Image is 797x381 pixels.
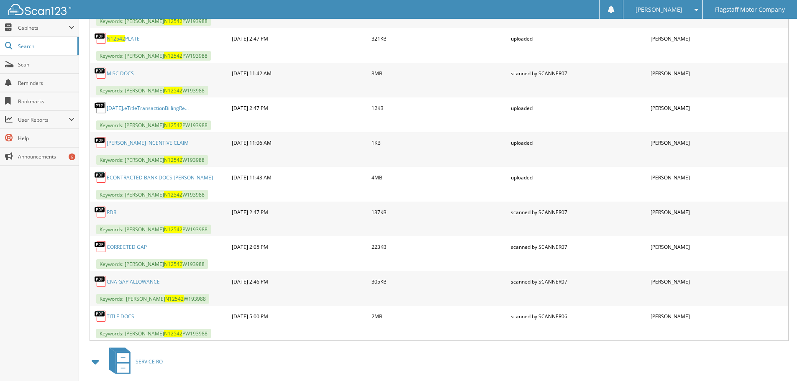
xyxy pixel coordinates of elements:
span: N12542 [164,156,182,164]
img: PDF.png [94,32,107,45]
div: 305KB [369,273,509,290]
div: [PERSON_NAME] [648,169,788,186]
div: 1KB [369,134,509,151]
div: 321KB [369,30,509,47]
span: N12542 [164,261,182,268]
iframe: Chat Widget [755,341,797,381]
span: N12542 [107,35,125,42]
div: [DATE] 11:06 AM [230,134,369,151]
img: generic.png [94,102,107,114]
span: User Reports [18,116,69,123]
div: [DATE] 5:00 PM [230,308,369,325]
a: CNA GAP ALLOWANCE [107,278,160,285]
span: Keywords: [PERSON_NAME] PW193988 [96,329,211,338]
span: [PERSON_NAME] [636,7,682,12]
div: uploaded [509,100,648,116]
span: Keywords: [PERSON_NAME] PW193988 [96,225,211,234]
div: [PERSON_NAME] [648,308,788,325]
span: N12542 [164,226,182,233]
span: N12542 [164,191,182,198]
span: Cabinets [18,24,69,31]
div: [PERSON_NAME] [648,30,788,47]
div: scanned by SCANNER07 [509,238,648,255]
div: scanned by SCANNER07 [509,204,648,220]
span: Scan [18,61,74,68]
div: [DATE] 11:42 AM [230,65,369,82]
span: N12542 [164,18,182,25]
span: Reminders [18,79,74,87]
span: Keywords: [PERSON_NAME] PW193988 [96,51,211,61]
span: Announcements [18,153,74,160]
span: Keywords: [PERSON_NAME] W193988 [96,190,208,199]
span: Keywords: [PERSON_NAME] W193988 [96,259,208,269]
span: Keywords: [PERSON_NAME] PW193988 [96,16,211,26]
span: Search [18,43,73,50]
div: scanned by SCANNER07 [509,65,648,82]
span: SERVICE RO [136,358,163,365]
div: [DATE] 2:05 PM [230,238,369,255]
span: N12542 [164,52,182,59]
img: scan123-logo-white.svg [8,4,71,15]
span: N12542 [165,295,184,302]
div: uploaded [509,30,648,47]
div: 2MB [369,308,509,325]
span: Keywords: [PERSON_NAME] W193988 [96,86,208,95]
a: [DATE].eTitleTransactionBillingRe... [107,105,189,112]
div: uploaded [509,134,648,151]
a: RDR [107,209,116,216]
a: SERVICE RO [104,345,163,378]
span: N12542 [164,87,182,94]
div: 4MB [369,169,509,186]
div: [PERSON_NAME] [648,238,788,255]
img: PDF.png [94,240,107,253]
img: PDF.png [94,171,107,184]
span: Help [18,135,74,142]
div: [PERSON_NAME] [648,134,788,151]
div: [PERSON_NAME] [648,100,788,116]
div: [PERSON_NAME] [648,273,788,290]
div: 12KB [369,100,509,116]
span: N12542 [164,330,182,337]
div: [DATE] 11:43 AM [230,169,369,186]
div: [DATE] 2:47 PM [230,204,369,220]
span: Keywords: [PERSON_NAME] PW193988 [96,120,211,130]
a: N12542PLATE [107,35,140,42]
div: scanned by SCANNER06 [509,308,648,325]
span: Keywords: [PERSON_NAME] W193988 [96,294,209,304]
a: [PERSON_NAME] INCENTIVE CLAIM [107,139,189,146]
img: PDF.png [94,206,107,218]
span: N12542 [164,122,182,129]
div: [DATE] 2:47 PM [230,30,369,47]
div: [DATE] 2:46 PM [230,273,369,290]
a: ECONTRACTED BANK DOCS [PERSON_NAME] [107,174,213,181]
div: 6 [69,153,75,160]
div: scanned by SCANNER07 [509,273,648,290]
div: [PERSON_NAME] [648,65,788,82]
div: uploaded [509,169,648,186]
a: CORRECTED GAP [107,243,147,251]
span: Flagstaff Motor Company [715,7,785,12]
div: 223KB [369,238,509,255]
div: 3MB [369,65,509,82]
img: PDF.png [94,310,107,322]
span: Keywords: [PERSON_NAME] W193988 [96,155,208,165]
img: PDF.png [94,67,107,79]
img: PDF.png [94,275,107,288]
a: MISC DOCS [107,70,134,77]
span: Bookmarks [18,98,74,105]
a: TITLE DOCS [107,313,134,320]
div: [DATE] 2:47 PM [230,100,369,116]
div: [PERSON_NAME] [648,204,788,220]
div: 137KB [369,204,509,220]
img: PDF.png [94,136,107,149]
